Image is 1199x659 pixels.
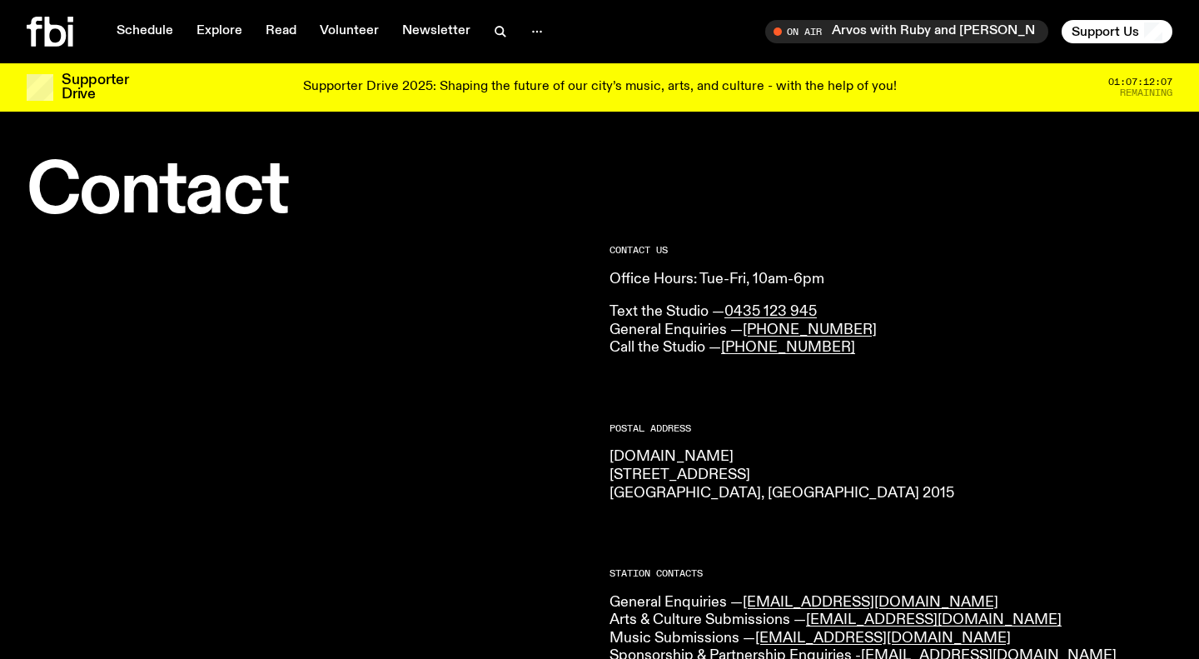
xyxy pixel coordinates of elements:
[743,595,998,610] a: [EMAIL_ADDRESS][DOMAIN_NAME]
[755,631,1011,646] a: [EMAIL_ADDRESS][DOMAIN_NAME]
[310,20,389,43] a: Volunteer
[392,20,480,43] a: Newsletter
[609,424,1172,433] h2: Postal Address
[609,448,1172,502] p: [DOMAIN_NAME] [STREET_ADDRESS] [GEOGRAPHIC_DATA], [GEOGRAPHIC_DATA] 2015
[1108,77,1172,87] span: 01:07:12:07
[27,158,590,226] h1: Contact
[743,322,877,337] a: [PHONE_NUMBER]
[1072,24,1139,39] span: Support Us
[609,303,1172,357] p: Text the Studio — General Enquiries — Call the Studio —
[1120,88,1172,97] span: Remaining
[765,20,1048,43] button: On AirArvos with Ruby and [PERSON_NAME]
[62,73,128,102] h3: Supporter Drive
[724,304,817,319] a: 0435 123 945
[256,20,306,43] a: Read
[609,246,1172,255] h2: CONTACT US
[187,20,252,43] a: Explore
[806,612,1062,627] a: [EMAIL_ADDRESS][DOMAIN_NAME]
[609,271,1172,289] p: Office Hours: Tue-Fri, 10am-6pm
[1062,20,1172,43] button: Support Us
[721,340,855,355] a: [PHONE_NUMBER]
[609,569,1172,578] h2: Station Contacts
[303,80,897,95] p: Supporter Drive 2025: Shaping the future of our city’s music, arts, and culture - with the help o...
[107,20,183,43] a: Schedule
